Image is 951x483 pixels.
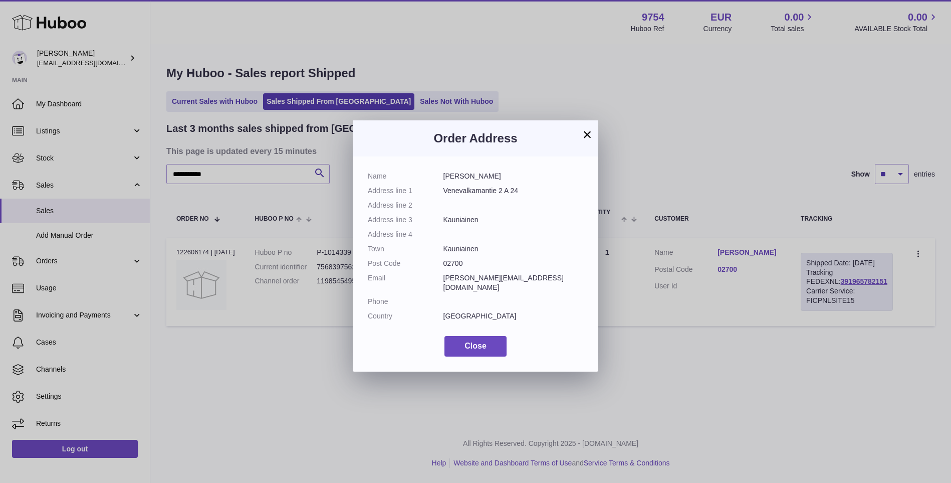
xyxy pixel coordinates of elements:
[368,215,443,225] dt: Address line 3
[368,201,443,210] dt: Address line 2
[368,311,443,321] dt: Country
[443,311,584,321] dd: [GEOGRAPHIC_DATA]
[443,215,584,225] dd: Kauniainen
[444,336,507,357] button: Close
[581,128,593,140] button: ×
[368,230,443,239] dt: Address line 4
[443,186,584,196] dd: Venevalkamantie 2 A 24
[368,259,443,268] dt: Post Code
[368,297,443,306] dt: Phone
[443,273,584,292] dd: [PERSON_NAME][EMAIL_ADDRESS][DOMAIN_NAME]
[443,259,584,268] dd: 02700
[368,130,583,146] h3: Order Address
[443,172,584,181] dd: [PERSON_NAME]
[443,244,584,254] dd: Kauniainen
[368,273,443,292] dt: Email
[368,186,443,196] dt: Address line 1
[368,172,443,181] dt: Name
[368,244,443,254] dt: Town
[464,342,487,350] span: Close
